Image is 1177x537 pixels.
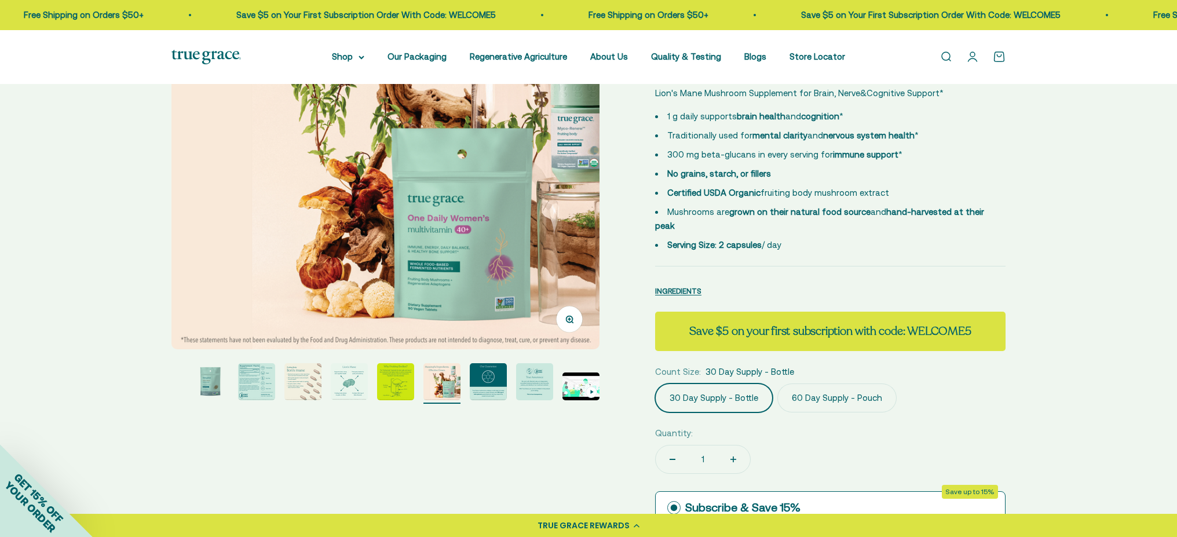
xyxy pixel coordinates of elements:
img: - Mushrooms are grown on their natural food source and hand-harvested at their peak - 250 mg beta... [284,363,321,400]
legend: Count Size: [655,365,701,379]
span: 300 mg beta-glucans in every serving for * [667,149,902,159]
button: Go to item 2 [192,363,229,404]
a: Store Locator [789,52,845,61]
strong: Certified USDA Organic [667,188,761,198]
span: & [860,86,867,100]
label: Quantity: [655,426,693,440]
button: Increase quantity [717,445,750,473]
img: Meaningful Ingredients. Effective Doses. [423,363,460,400]
strong: immune support [833,149,898,159]
button: Go to item 4 [284,363,321,404]
span: 1 g daily supports and * [667,111,843,121]
summary: Shop [332,50,364,64]
button: Decrease quantity [656,445,689,473]
span: Cognitive Support [867,86,940,100]
button: Go to item 5 [331,363,368,404]
button: Go to item 6 [377,363,414,404]
button: Go to item 8 [470,363,507,404]
span: Lion's Mane Mushroom Supplement for Brain, Nerve [655,88,860,98]
span: YOUR ORDER [2,479,58,535]
a: Our Packaging [388,52,447,61]
a: Regenerative Agriculture [470,52,567,61]
p: Save $5 on Your First Subscription Order With Code: WELCOME5 [229,8,489,22]
a: Blogs [744,52,766,61]
span: 30 Day Supply - Bottle [706,365,794,379]
a: Free Shipping on Orders $50+ [17,10,137,20]
span: INGREDIENTS [655,287,701,295]
button: INGREDIENTS [655,284,701,298]
img: Try Grvae full-spectrum mushroom extracts are crafted with intention. We start with the fruiting ... [238,363,275,400]
button: Go to item 3 [238,363,275,404]
strong: nervous system health [823,130,915,140]
a: About Us [590,52,628,61]
button: Go to item 7 [423,363,460,404]
img: True Grace mushrooms undergo a multi-step hot water extraction process to create extracts with 25... [470,363,507,400]
button: Go to item 10 [562,372,600,404]
strong: Save $5 on your first subscription with code: WELCOME5 [689,323,971,339]
strong: mental clarity [752,130,807,140]
div: TRUE GRACE REWARDS [538,520,630,532]
strong: No grains, starch, or fillers [667,169,771,178]
li: / day [655,238,1006,252]
a: Quality & Testing [651,52,721,61]
span: GET 15% OFF [12,471,65,525]
img: Lion's Mane Mushroom Supplement for Brain, Nerve&Cognitive Support* - 1 g daily supports brain he... [192,363,229,400]
strong: grown on their natural food source [729,207,871,217]
strong: brain health [737,111,785,121]
li: fruiting body mushroom extract [655,186,1006,200]
strong: cognition [801,111,839,121]
span: Mushrooms are and [655,207,984,231]
img: Support brain, nerve, and cognitive health* Third part tested for purity and potency Fruiting bod... [331,363,368,400]
img: We work with Alkemist Labs, an independent, accredited botanical testing lab, to test the purity,... [516,363,553,400]
strong: Serving Size: 2 capsules [667,240,762,250]
p: Save $5 on Your First Subscription Order With Code: WELCOME5 [794,8,1054,22]
a: Free Shipping on Orders $50+ [582,10,701,20]
button: Go to item 9 [516,363,553,404]
img: The "fruiting body" (typically the stem, gills, and cap of the mushroom) has higher levels of act... [377,363,414,400]
span: Traditionally used for and * [667,130,919,140]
